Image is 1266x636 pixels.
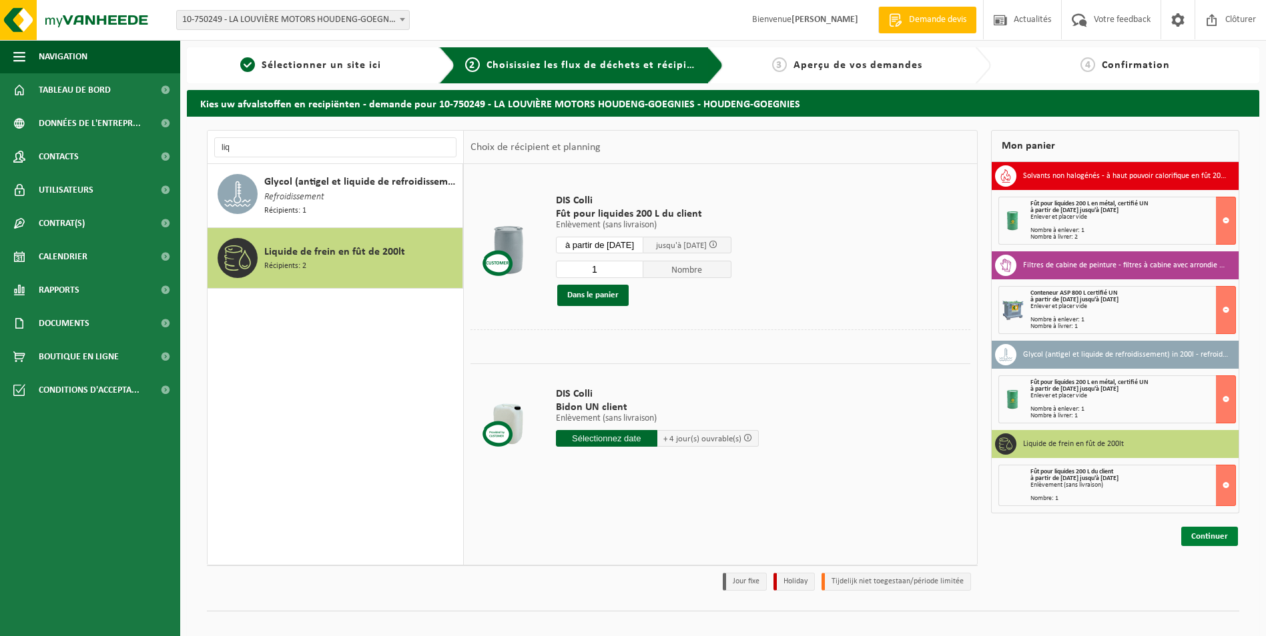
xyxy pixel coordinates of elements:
[1030,303,1235,310] div: Enlever et placer vide
[773,573,815,591] li: Holiday
[1023,344,1229,365] h3: Glycol (antigel et liquide de refroidissement) in 200l - refroidissement
[1030,207,1119,214] strong: à partir de [DATE] jusqu'à [DATE]
[723,573,767,591] li: Jour fixe
[1030,296,1119,303] strong: à partir de [DATE] jusqu'à [DATE]
[556,414,759,423] p: Enlèvement (sans livraison)
[39,207,85,240] span: Contrat(s)
[1030,393,1235,399] div: Enlever et placer vide
[656,241,707,250] span: jusqu'à [DATE]
[556,401,759,414] span: Bidon UN client
[556,194,731,207] span: DIS Colli
[177,11,409,29] span: 10-750249 - LA LOUVIÈRE MOTORS HOUDENG-GOEGNIES - HOUDENG-GOEGNIES
[39,240,87,273] span: Calendrier
[1023,165,1229,187] h3: Solvants non halogénés - à haut pouvoir calorifique en fût 200L - [PERSON_NAME]
[1030,214,1235,221] div: Enlever et placer vide
[794,60,922,71] span: Aperçu de vos demandes
[1181,527,1238,546] a: Continuer
[264,260,306,273] span: Récipients: 2
[240,57,255,72] span: 1
[487,60,709,71] span: Choisissiez les flux de déchets et récipients
[1023,433,1124,455] h3: Liquide de frein en fût de 200lt
[39,373,139,407] span: Conditions d'accepta...
[556,221,731,230] p: Enlèvement (sans livraison)
[557,285,629,306] button: Dans le panier
[792,15,858,25] strong: [PERSON_NAME]
[556,430,657,447] input: Sélectionnez date
[643,261,731,278] span: Nombre
[39,307,89,340] span: Documents
[39,173,93,207] span: Utilisateurs
[39,73,111,107] span: Tableau de bord
[264,174,459,190] span: Glycol (antigel et liquide de refroidissement) in 200l
[772,57,787,72] span: 3
[194,57,428,73] a: 1Sélectionner un site ici
[1030,227,1235,234] div: Nombre à enlever: 1
[208,164,463,228] button: Glycol (antigel et liquide de refroidissement) in 200l Refroidissement Récipients: 1
[176,10,410,30] span: 10-750249 - LA LOUVIÈRE MOTORS HOUDENG-GOEGNIES - HOUDENG-GOEGNIES
[208,228,463,289] button: Liquide de frein en fût de 200lt Récipients: 2
[1023,255,1229,276] h3: Filtres de cabine de peinture - filtres à cabine avec arrondie métal
[1030,468,1113,475] span: Fût pour liquides 200 L du client
[1030,413,1235,419] div: Nombre à livrer: 1
[1030,495,1235,502] div: Nombre: 1
[556,237,644,253] input: Sélectionnez date
[991,130,1239,162] div: Mon panier
[1030,200,1149,207] span: Fût pour liquides 200 L en métal, certifié UN
[264,190,324,205] span: Refroidissement
[1080,57,1095,72] span: 4
[264,205,306,217] span: Récipients: 1
[39,107,141,140] span: Données de l'entrepr...
[39,140,79,173] span: Contacts
[906,13,970,27] span: Demande devis
[1030,317,1235,323] div: Nombre à enlever: 1
[556,207,731,221] span: Fût pour liquides 200 L du client
[1030,475,1119,482] strong: à partir de [DATE] jusqu'à [DATE]
[264,244,405,260] span: Liquide de frein en fût de 200lt
[39,273,79,307] span: Rapports
[1030,289,1118,297] span: Conteneur ASP 800 L certifié UN
[1102,60,1170,71] span: Confirmation
[878,7,976,33] a: Demande devis
[1030,482,1235,489] div: Enlèvement (sans livraison)
[663,435,741,443] span: + 4 jour(s) ouvrable(s)
[187,90,1259,116] h2: Kies uw afvalstoffen en recipiënten - demande pour 10-750249 - LA LOUVIÈRE MOTORS HOUDENG-GOEGNIE...
[1030,323,1235,330] div: Nombre à livrer: 1
[1030,406,1235,413] div: Nombre à enlever: 1
[39,40,87,73] span: Navigation
[1030,234,1235,241] div: Nombre à livrer: 2
[214,137,456,157] input: Chercher du matériel
[822,573,971,591] li: Tijdelijk niet toegestaan/période limitée
[556,387,759,401] span: DIS Colli
[1030,385,1119,393] strong: à partir de [DATE] jusqu'à [DATE]
[464,131,607,164] div: Choix de récipient et planning
[262,60,381,71] span: Sélectionner un site ici
[465,57,480,72] span: 2
[1030,379,1149,386] span: Fût pour liquides 200 L en métal, certifié UN
[39,340,119,373] span: Boutique en ligne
